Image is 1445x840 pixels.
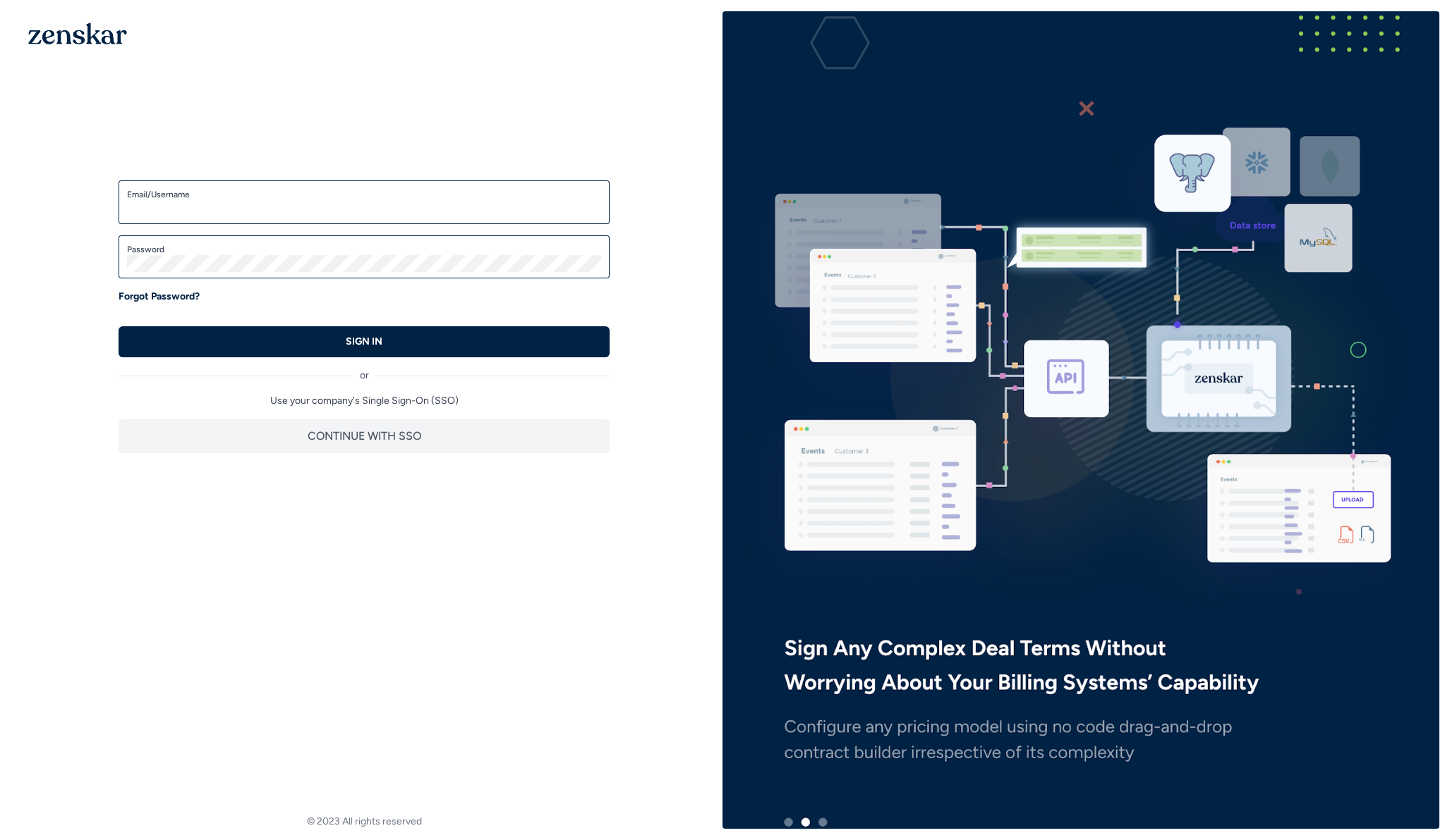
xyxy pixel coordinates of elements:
[346,335,382,349] p: SIGN IN
[119,394,610,408] p: Use your company's Single Sign-On (SSO)
[127,189,601,200] label: Email/Username
[119,419,610,453] button: CONTINUE WITH SSO
[6,815,722,829] footer: © 2023 All rights reserved
[119,326,610,357] button: SIGN IN
[119,290,200,304] a: Forgot Password?
[119,357,610,383] div: or
[127,244,601,255] label: Password
[28,23,127,44] img: 1OGAJ2xQqyY4LXKgY66KYq0eOWRCkrZdAb3gUhuVAqdWPZE9SRJmCz+oDMSn4zDLXe31Ii730ItAGKgCKgCCgCikA4Av8PJUP...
